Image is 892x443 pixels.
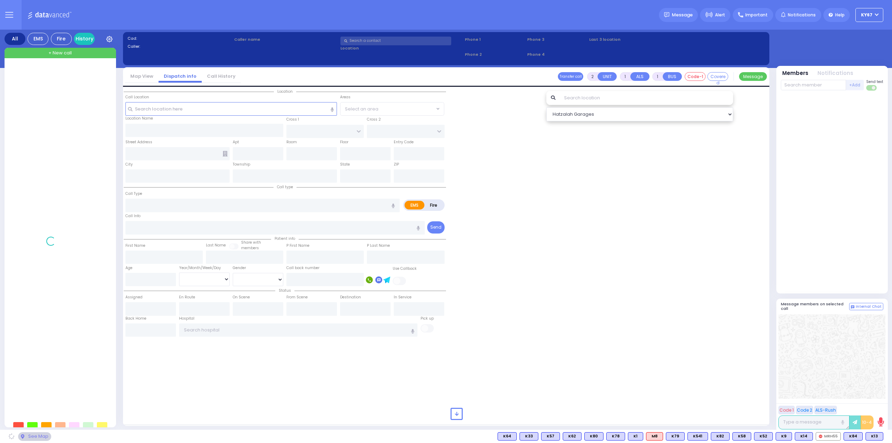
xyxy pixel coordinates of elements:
[179,295,195,300] label: En Route
[835,12,845,18] span: Help
[666,432,685,441] div: BLS
[241,245,259,251] span: members
[856,304,882,309] span: Internal Chat
[179,323,418,337] input: Search hospital
[589,37,677,43] label: Last 3 location
[367,243,390,249] label: P Last Name
[394,139,414,145] label: Entry Code
[286,139,297,145] label: Room
[606,432,625,441] div: K78
[367,117,381,122] label: Cross 2
[687,432,708,441] div: K541
[866,84,877,91] label: Turn off text
[394,295,412,300] label: In Service
[816,432,841,441] div: MRH55
[664,12,669,17] img: message.svg
[125,94,149,100] label: Call Location
[427,221,445,234] button: Send
[715,12,725,18] span: Alert
[206,243,226,248] label: Last Name
[340,45,462,51] label: Location
[844,432,863,441] div: K84
[795,432,813,441] div: K14
[819,435,822,438] img: red-radio-icon.svg
[74,33,95,45] a: History
[345,106,378,113] span: Select an area
[685,72,706,81] button: Code-1
[340,37,451,45] input: Search a contact
[861,12,872,18] span: KY67
[520,432,538,441] div: BLS
[849,303,883,311] button: Internal Chat
[628,432,643,441] div: BLS
[241,240,261,245] small: Share with
[271,236,299,241] span: Patient info
[563,432,582,441] div: K62
[125,139,152,145] label: Street Address
[125,116,153,121] label: Location Name
[776,432,792,441] div: K9
[776,432,792,441] div: BLS
[128,44,232,49] label: Caller:
[560,91,733,105] input: Search location
[424,201,444,209] label: Fire
[527,52,587,58] span: Phone 4
[405,201,425,209] label: EMS
[28,10,74,19] img: Logo
[527,37,587,43] span: Phone 3
[781,80,846,90] input: Search member
[202,73,241,79] a: Call History
[125,191,142,197] label: Call Type
[233,295,250,300] label: On Scene
[754,432,773,441] div: K52
[128,36,232,41] label: Cad:
[844,432,863,441] div: BLS
[672,12,693,18] span: Message
[866,79,883,84] span: Send text
[340,295,361,300] label: Destination
[125,243,145,249] label: First Name
[584,432,603,441] div: K80
[646,432,663,441] div: M8
[465,52,525,58] span: Phone 2
[125,213,140,219] label: Call Info
[286,117,299,122] label: Cross 1
[563,432,582,441] div: BLS
[125,316,146,321] label: Back Home
[778,406,795,414] button: Code 1
[498,432,517,441] div: BLS
[286,243,309,249] label: P First Name
[584,432,603,441] div: BLS
[520,432,538,441] div: K33
[782,69,808,77] button: Members
[781,302,849,311] h5: Message members on selected call
[274,184,297,190] span: Call type
[179,265,230,271] div: Year/Month/Week/Day
[421,316,434,321] label: Pick up
[732,432,751,441] div: BLS
[866,432,883,441] div: K13
[233,162,250,167] label: Township
[745,12,768,18] span: Important
[125,102,337,115] input: Search location here
[5,33,25,45] div: All
[814,406,837,414] button: ALS-Rush
[646,432,663,441] div: ALS KJ
[286,265,320,271] label: Call back number
[340,139,348,145] label: Floor
[707,72,728,81] button: Covered
[274,89,296,94] span: Location
[233,139,239,145] label: Apt
[340,162,350,167] label: State
[855,8,883,22] button: KY67
[788,12,816,18] span: Notifications
[286,295,308,300] label: From Scene
[179,316,194,321] label: Hospital
[51,33,72,45] div: Fire
[732,432,751,441] div: K58
[18,432,51,441] div: See map
[28,33,48,45] div: EMS
[541,432,560,441] div: BLS
[125,295,143,300] label: Assigned
[630,72,649,81] button: ALS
